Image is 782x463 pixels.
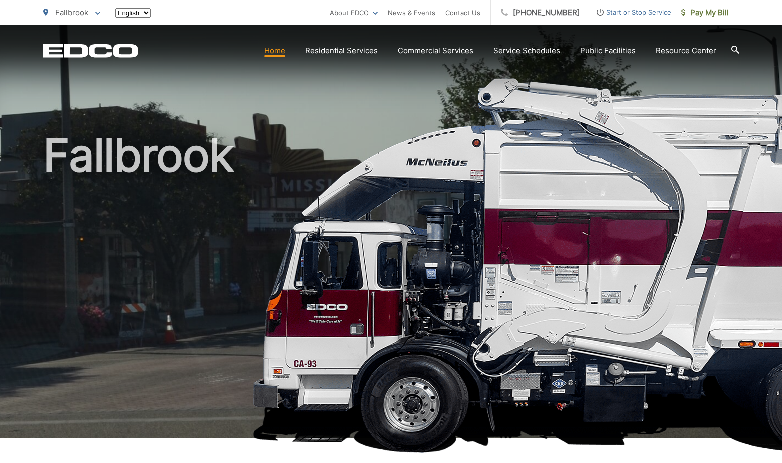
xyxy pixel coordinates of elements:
a: News & Events [388,7,435,19]
h1: Fallbrook [43,130,739,447]
a: Resource Center [656,45,716,57]
a: Service Schedules [493,45,560,57]
a: Public Facilities [580,45,636,57]
a: Commercial Services [398,45,473,57]
a: EDCD logo. Return to the homepage. [43,44,138,58]
a: About EDCO [330,7,378,19]
a: Residential Services [305,45,378,57]
a: Home [264,45,285,57]
span: Fallbrook [55,8,88,17]
select: Select a language [115,8,151,18]
a: Contact Us [445,7,480,19]
span: Pay My Bill [681,7,729,19]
